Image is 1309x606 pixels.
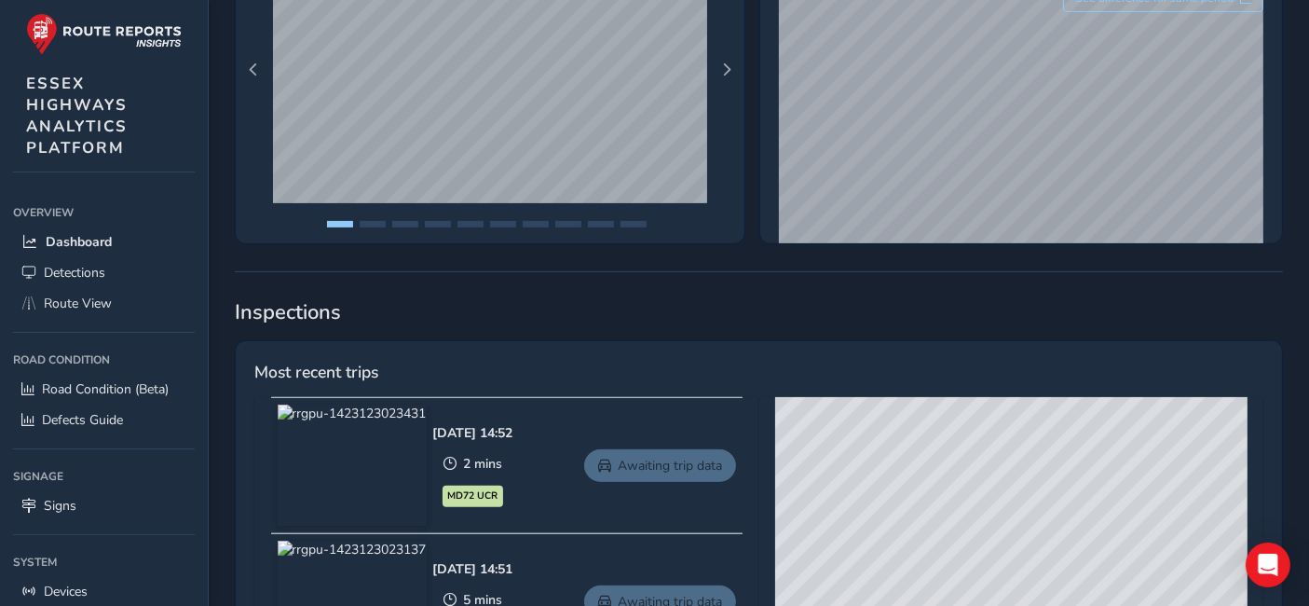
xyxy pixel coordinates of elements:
[392,221,418,227] button: Page 3
[425,221,451,227] button: Page 4
[240,57,266,83] button: Previous Page
[26,73,128,158] span: ESSEX HIGHWAYS ANALYTICS PLATFORM
[463,455,502,473] span: 2 mins
[13,257,195,288] a: Detections
[448,489,498,503] span: MD72 UCR
[42,411,123,429] span: Defects Guide
[235,298,1283,326] span: Inspections
[13,490,195,521] a: Signs
[254,360,378,384] span: Most recent trips
[278,405,427,526] img: rrgpu-1423123023431
[490,221,516,227] button: Page 6
[13,462,195,490] div: Signage
[714,57,740,83] button: Next Page
[620,221,647,227] button: Page 10
[433,424,513,442] div: [DATE] 14:52
[360,221,386,227] button: Page 2
[42,380,169,398] span: Road Condition (Beta)
[44,264,105,282] span: Detections
[584,449,736,482] a: Awaiting trip data
[457,221,484,227] button: Page 5
[26,13,182,55] img: rr logo
[13,346,195,374] div: Road Condition
[13,199,195,227] div: Overview
[588,221,614,227] button: Page 9
[13,548,195,576] div: System
[523,221,549,227] button: Page 7
[44,497,76,515] span: Signs
[13,227,195,257] a: Dashboard
[44,295,112,312] span: Route View
[555,221,581,227] button: Page 8
[1246,543,1290,587] div: Open Intercom Messenger
[46,233,112,251] span: Dashboard
[13,405,195,435] a: Defects Guide
[13,374,195,405] a: Road Condition (Beta)
[433,560,513,578] div: [DATE] 14:51
[327,221,353,227] button: Page 1
[44,583,88,600] span: Devices
[13,288,195,319] a: Route View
